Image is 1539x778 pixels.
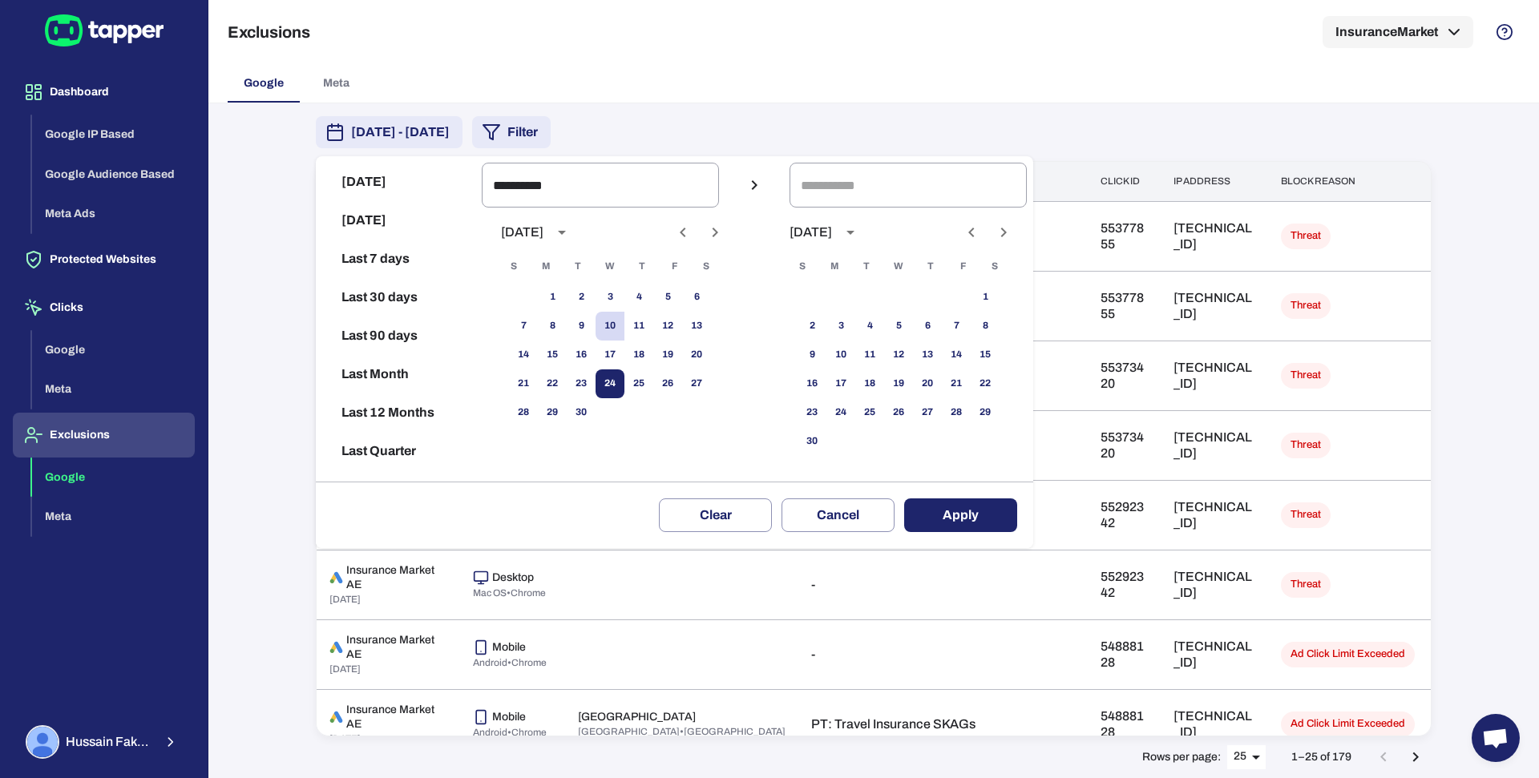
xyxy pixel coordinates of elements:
button: 17 [596,341,624,369]
button: 2 [567,283,596,312]
button: calendar view is open, switch to year view [548,219,576,246]
button: 15 [971,341,1000,369]
button: calendar view is open, switch to year view [837,219,864,246]
span: Wednesday [884,251,913,283]
button: 7 [942,312,971,341]
span: Saturday [980,251,1009,283]
button: 18 [624,341,653,369]
button: 22 [538,369,567,398]
button: 1 [538,283,567,312]
button: 5 [653,283,682,312]
button: 14 [942,341,971,369]
button: 15 [538,341,567,369]
button: 20 [682,341,711,369]
button: Apply [904,498,1017,532]
button: 7 [509,312,538,341]
button: 24 [826,398,855,427]
button: [DATE] [322,163,475,201]
button: 8 [971,312,1000,341]
button: 30 [567,398,596,427]
button: 26 [884,398,913,427]
button: 13 [682,312,711,341]
button: Clear [659,498,772,532]
button: 16 [567,341,596,369]
button: Cancel [782,498,895,532]
button: 4 [855,312,884,341]
button: 6 [913,312,942,341]
button: Previous month [958,219,985,246]
button: Last 90 days [322,316,475,355]
button: 6 [682,283,711,312]
button: 28 [942,398,971,427]
button: 13 [913,341,942,369]
button: 29 [538,398,567,427]
button: Previous month [669,219,697,246]
span: Sunday [499,251,528,283]
button: Last 7 days [322,240,475,278]
button: 8 [538,312,567,341]
button: 21 [509,369,538,398]
button: Next month [990,219,1017,246]
div: Open chat [1472,714,1520,762]
button: 19 [884,369,913,398]
button: 24 [596,369,624,398]
button: 20 [913,369,942,398]
span: Tuesday [563,251,592,283]
button: 3 [596,283,624,312]
span: Saturday [692,251,721,283]
button: 25 [624,369,653,398]
button: [DATE] [322,201,475,240]
button: 10 [826,341,855,369]
button: 3 [826,312,855,341]
span: Monday [531,251,560,283]
button: Last 30 days [322,278,475,316]
button: 18 [855,369,884,398]
button: 27 [682,369,711,398]
button: 11 [855,341,884,369]
button: 23 [798,398,826,427]
button: 28 [509,398,538,427]
button: Next month [701,219,729,246]
span: Sunday [788,251,817,283]
span: Thursday [628,251,656,283]
button: 30 [798,427,826,456]
button: 17 [826,369,855,398]
button: 16 [798,369,826,398]
button: 19 [653,341,682,369]
button: 23 [567,369,596,398]
div: [DATE] [790,224,832,240]
span: Friday [660,251,689,283]
div: [DATE] [501,224,543,240]
button: Last Quarter [322,432,475,470]
button: 5 [884,312,913,341]
button: 4 [624,283,653,312]
button: 29 [971,398,1000,427]
span: Wednesday [596,251,624,283]
button: 22 [971,369,1000,398]
button: Last Month [322,355,475,393]
button: 25 [855,398,884,427]
button: Reset [322,470,475,509]
span: Monday [820,251,849,283]
button: 12 [653,312,682,341]
span: Tuesday [852,251,881,283]
span: Friday [948,251,977,283]
span: Thursday [916,251,945,283]
button: 27 [913,398,942,427]
button: 10 [596,312,624,341]
button: 21 [942,369,971,398]
button: 1 [971,283,1000,312]
button: Last 12 Months [322,393,475,432]
button: 2 [798,312,826,341]
button: 12 [884,341,913,369]
button: 9 [798,341,826,369]
button: 9 [567,312,596,341]
button: 26 [653,369,682,398]
button: 14 [509,341,538,369]
button: 11 [624,312,653,341]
